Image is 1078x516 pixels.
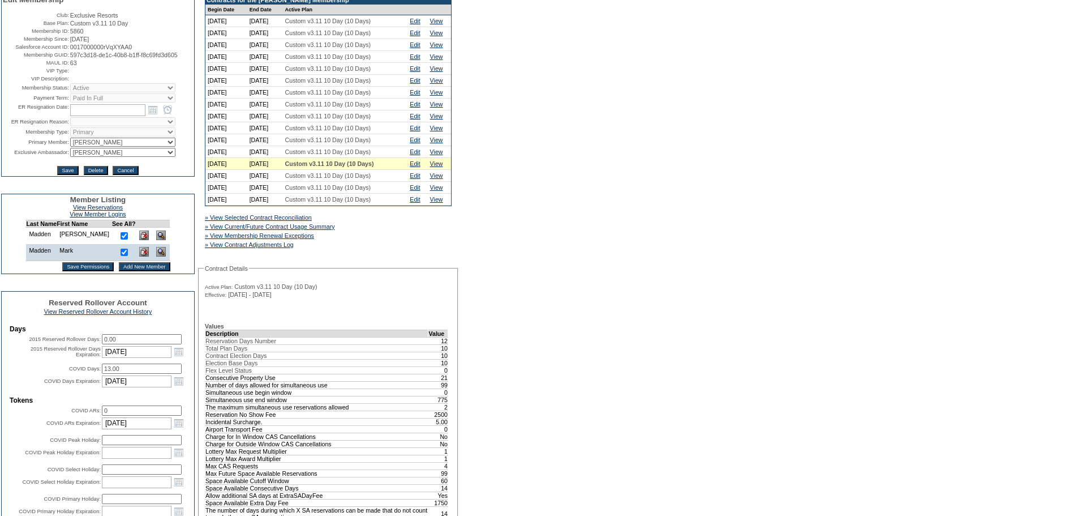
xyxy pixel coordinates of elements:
td: [DATE] [247,15,283,27]
td: 10 [428,344,448,352]
td: [DATE] [205,39,247,51]
td: Allow additional SA days at ExtraSADayFee [205,492,428,499]
td: Value [428,330,448,337]
td: 14 [428,484,448,492]
td: Begin Date [205,5,247,15]
td: Exclusive Ambassador: [3,148,69,157]
a: View [430,148,443,155]
input: Save [57,166,78,175]
td: [DATE] [205,146,247,158]
span: Custom v3.11 10 Day (10 Days) [285,148,371,155]
a: View Reservations [73,204,123,211]
td: [DATE] [205,122,247,134]
span: [DATE] - [DATE] [228,291,272,298]
td: [DATE] [205,63,247,75]
td: First Name [57,220,112,228]
span: 63 [70,59,77,66]
td: [DATE] [205,99,247,110]
td: 0 [428,366,448,374]
a: Edit [410,101,420,108]
a: View [430,172,443,179]
input: Cancel [113,166,138,175]
td: Description [205,330,428,337]
a: Edit [410,29,420,36]
td: Payment Term: [3,93,69,103]
td: VIP Description: [3,75,69,82]
td: [DATE] [247,110,283,122]
a: View [430,65,443,72]
td: 775 [428,396,448,403]
td: [DATE] [247,75,283,87]
label: COVID Select Holiday Expiration: [23,479,101,485]
label: COVID ARs Expiration: [46,420,101,426]
span: Custom v3.11 10 Day (10 Days) [285,160,374,167]
span: Flex Level Status [205,367,252,374]
a: View [430,184,443,191]
td: Madden [26,228,57,245]
span: Custom v3.11 10 Day (10 Days) [285,65,371,72]
td: [DATE] [247,170,283,182]
span: Custom v3.11 10 Day (10 Days) [285,77,371,84]
td: 0 [428,425,448,433]
td: ER Resignation Date: [3,104,69,116]
span: Custom v3.11 10 Day (10 Days) [285,29,371,36]
td: [DATE] [247,158,283,170]
a: Open the calendar popup. [173,476,185,488]
span: Member Listing [70,195,126,204]
a: Edit [410,89,420,96]
span: Custom v3.11 10 Day [70,20,128,27]
a: Edit [410,184,420,191]
span: 597c3d18-de1c-40b8-b1ff-f8c69fd3d605 [70,52,178,58]
td: Days [10,325,186,333]
img: View Dashboard [156,247,166,257]
td: VIP Type: [3,67,69,74]
span: Custom v3.11 10 Day (10 Days) [285,53,371,60]
td: [DATE] [247,51,283,63]
span: Custom v3.11 10 Day (10 Days) [285,184,371,191]
a: View [430,18,443,24]
label: COVID Primary Holiday Expiration: [19,509,101,514]
a: View [430,53,443,60]
td: Airport Transport Fee [205,425,428,433]
a: Open the calendar popup. [173,346,185,358]
td: Tokens [10,396,186,404]
label: COVID ARs: [71,408,101,413]
span: Election Base Days [205,360,257,366]
span: Exclusive Resorts [70,12,118,19]
legend: Contract Details [204,265,249,272]
td: Membership GUID: [3,52,69,58]
td: 99 [428,381,448,389]
a: View [430,160,443,167]
a: Open the calendar popup. [173,446,185,459]
td: 1 [428,455,448,462]
a: Edit [410,137,420,143]
td: [DATE] [205,182,247,194]
td: [DATE] [247,63,283,75]
a: View [430,137,443,143]
a: Edit [410,53,420,60]
a: View [430,125,443,131]
span: Custom v3.11 10 Day (10 Days) [285,18,371,24]
span: 5860 [70,28,84,35]
a: » View Contract Adjustments Log [205,241,294,248]
td: 2500 [428,411,448,418]
td: 99 [428,470,448,477]
span: Custom v3.11 10 Day (10 Days) [285,113,371,120]
td: Lottery Max Request Multiplier [205,447,428,455]
td: Space Available Extra Day Fee [205,499,428,506]
td: Membership Status: [3,83,69,92]
a: View [430,196,443,203]
span: Total Plan Days [205,345,247,352]
td: [DATE] [247,27,283,39]
a: View [430,89,443,96]
td: End Date [247,5,283,15]
input: Delete [84,166,108,175]
td: Simultaneous use end window [205,396,428,403]
td: Membership ID: [3,28,69,35]
img: View Dashboard [156,231,166,240]
td: 10 [428,352,448,359]
td: [DATE] [247,122,283,134]
label: COVID Peak Holiday: [50,437,101,443]
a: Edit [410,125,420,131]
a: View [430,41,443,48]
